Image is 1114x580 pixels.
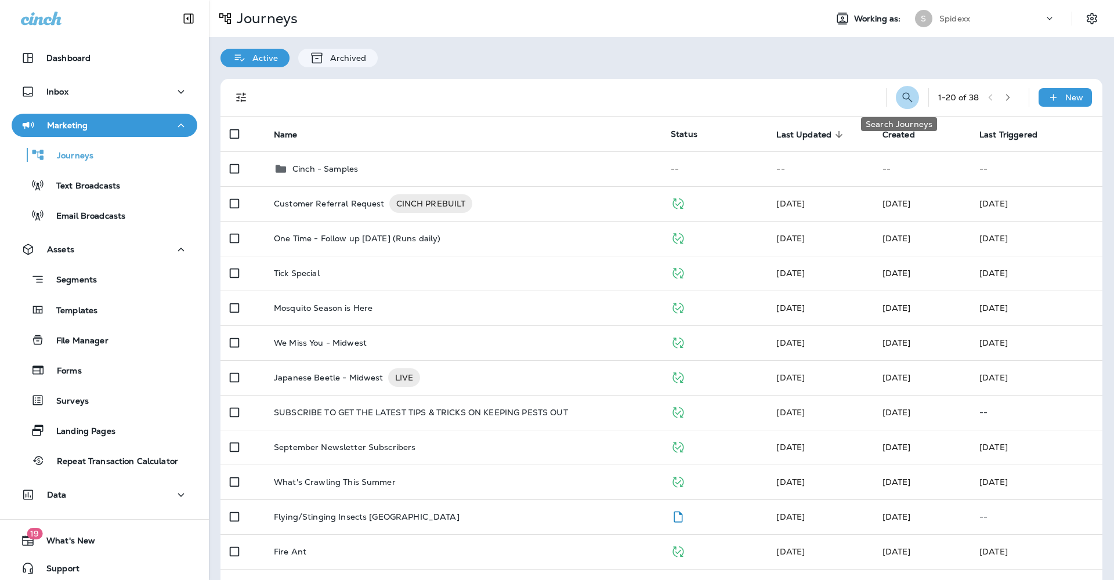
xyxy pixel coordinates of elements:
span: Status [671,129,697,139]
span: Jason Munk [882,512,911,522]
td: [DATE] [970,465,1102,499]
button: Support [12,557,197,580]
div: S [915,10,932,27]
span: Caitlyn Wade [882,268,911,278]
p: Templates [45,306,97,317]
td: [DATE] [970,534,1102,569]
button: File Manager [12,328,197,352]
button: Marketing [12,114,197,137]
p: Spidexx [939,14,970,23]
span: Caitlyn Wade [776,546,805,557]
span: CINCH PREBUILT [389,198,473,209]
span: Frank Carreno [882,407,911,418]
td: [DATE] [970,291,1102,325]
button: Repeat Transaction Calculator [12,448,197,473]
span: Published [671,545,685,556]
button: Settings [1082,8,1102,29]
p: We Miss You - Midwest [274,338,367,347]
p: Surveys [45,396,89,407]
span: Published [671,476,685,486]
button: Templates [12,298,197,322]
span: Jason Munk [776,372,805,383]
p: Inbox [46,87,68,96]
span: Created [882,130,915,140]
button: Journeys [12,143,197,167]
span: Caitlyn Wade [776,442,805,452]
span: Caitlyn Wade [776,407,805,418]
button: Dashboard [12,46,197,70]
td: -- [767,151,873,186]
span: Caitlyn Wade [882,338,911,348]
p: Marketing [47,121,88,130]
span: Published [671,302,685,312]
button: Segments [12,267,197,292]
button: Assets [12,238,197,261]
p: Email Broadcasts [45,211,125,222]
span: Last Triggered [979,129,1052,140]
p: -- [979,512,1093,521]
p: Flying/Stinging Insects [GEOGRAPHIC_DATA] [274,512,460,521]
p: File Manager [45,336,108,347]
button: Inbox [12,80,197,103]
td: [DATE] [970,256,1102,291]
p: Landing Pages [45,426,115,437]
span: Published [671,371,685,382]
div: Search Journeys [861,117,937,131]
button: Data [12,483,197,506]
span: Published [671,406,685,416]
p: What's Crawling This Summer [274,477,396,487]
p: Customer Referral Request [274,194,385,213]
button: Forms [12,358,197,382]
span: Published [671,336,685,347]
p: Text Broadcasts [45,181,120,192]
button: Filters [230,86,253,109]
div: LIVE [388,368,421,387]
span: Caitlyn Wade [776,477,805,487]
span: Caitlyn Wade [776,303,805,313]
span: Name [274,129,313,140]
p: Cinch - Samples [292,164,358,173]
span: Last Updated [776,130,831,140]
span: Frank Carreno [776,233,805,244]
p: SUBSCRIBE TO GET THE LATEST TIPS & TRICKS ON KEEPING PESTS OUT [274,408,568,417]
td: [DATE] [970,360,1102,395]
button: Text Broadcasts [12,173,197,197]
span: Name [274,130,298,140]
p: Active [247,53,278,63]
td: -- [970,151,1102,186]
p: -- [979,408,1093,417]
p: Dashboard [46,53,91,63]
p: Archived [324,53,366,63]
span: Caitlyn Wade [882,372,911,383]
p: Tick Special [274,269,320,278]
td: -- [873,151,970,186]
p: Mosquito Season is Here [274,303,372,313]
span: Created [882,129,930,140]
td: -- [661,151,767,186]
p: Repeat Transaction Calculator [45,456,178,467]
span: Published [671,232,685,242]
button: 19What's New [12,529,197,552]
p: Data [47,490,67,499]
div: 1 - 20 of 38 [938,93,979,102]
p: Assets [47,245,74,254]
p: Japanese Beetle - Midwest [274,368,384,387]
span: LIVE [388,372,421,383]
div: CINCH PREBUILT [389,194,473,213]
span: Caitlyn Wade [776,512,805,522]
span: Published [671,441,685,451]
span: Caitlyn Wade [882,477,911,487]
p: Journeys [45,151,93,162]
p: Journeys [232,10,298,27]
span: Caitlyn Wade [882,442,911,452]
span: Jason Munk [776,198,805,209]
td: [DATE] [970,325,1102,360]
span: Draft [671,510,685,521]
button: Collapse Sidebar [172,7,205,30]
td: [DATE] [970,186,1102,221]
td: [DATE] [970,221,1102,256]
p: New [1065,93,1083,102]
span: 19 [27,528,42,539]
button: Email Broadcasts [12,203,197,227]
span: Support [35,564,79,578]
